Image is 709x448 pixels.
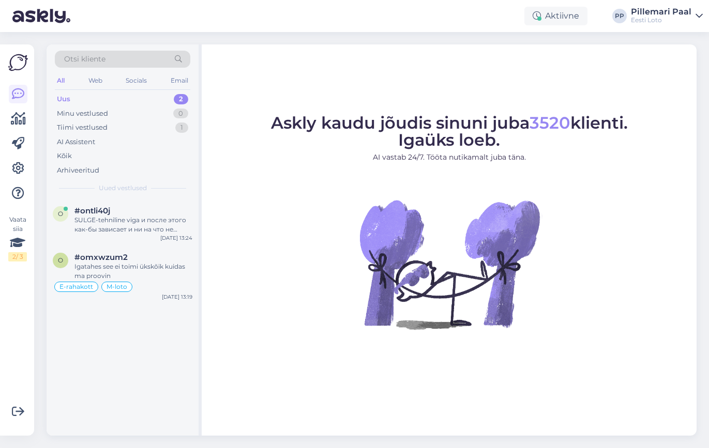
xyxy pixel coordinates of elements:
div: 2 / 3 [8,252,27,261]
div: [DATE] 13:19 [162,293,192,301]
span: Otsi kliente [64,54,105,65]
span: 3520 [530,113,570,133]
div: AI Assistent [57,137,95,147]
div: SULGE-tehniline viga и после этого как-бы зависает и ни на что не реагирует, кроме как закрыть эт... [74,215,192,234]
div: Pillemari Paal [631,8,691,16]
div: 2 [174,94,188,104]
div: Igatahes see ei toimi ükskõik kuidas ma proovin [74,262,192,281]
span: E-rahakott [59,284,93,290]
div: Aktiivne [524,7,587,25]
div: Email [169,74,190,87]
div: Minu vestlused [57,109,108,119]
span: o [58,210,63,218]
span: Askly kaudu jõudis sinuni juba klienti. Igaüks loeb. [271,113,628,150]
span: M-loto [107,284,127,290]
a: Pillemari PaalEesti Loto [631,8,703,24]
div: 1 [175,122,188,133]
span: o [58,256,63,264]
p: AI vastab 24/7. Tööta nutikamalt juba täna. [271,152,628,163]
div: [DATE] 13:24 [160,234,192,242]
div: Web [86,74,104,87]
img: No Chat active [356,171,542,357]
div: 0 [173,109,188,119]
div: PP [612,9,627,23]
span: #ontli40j [74,206,110,215]
div: Uus [57,94,70,104]
div: Kõik [57,151,72,161]
div: Arhiveeritud [57,165,99,176]
div: Vaata siia [8,215,27,261]
div: All [55,74,67,87]
div: Socials [124,74,149,87]
span: Uued vestlused [99,183,147,193]
img: Askly Logo [8,53,28,72]
div: Eesti Loto [631,16,691,24]
span: #omxwzum2 [74,253,128,262]
div: Tiimi vestlused [57,122,108,133]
